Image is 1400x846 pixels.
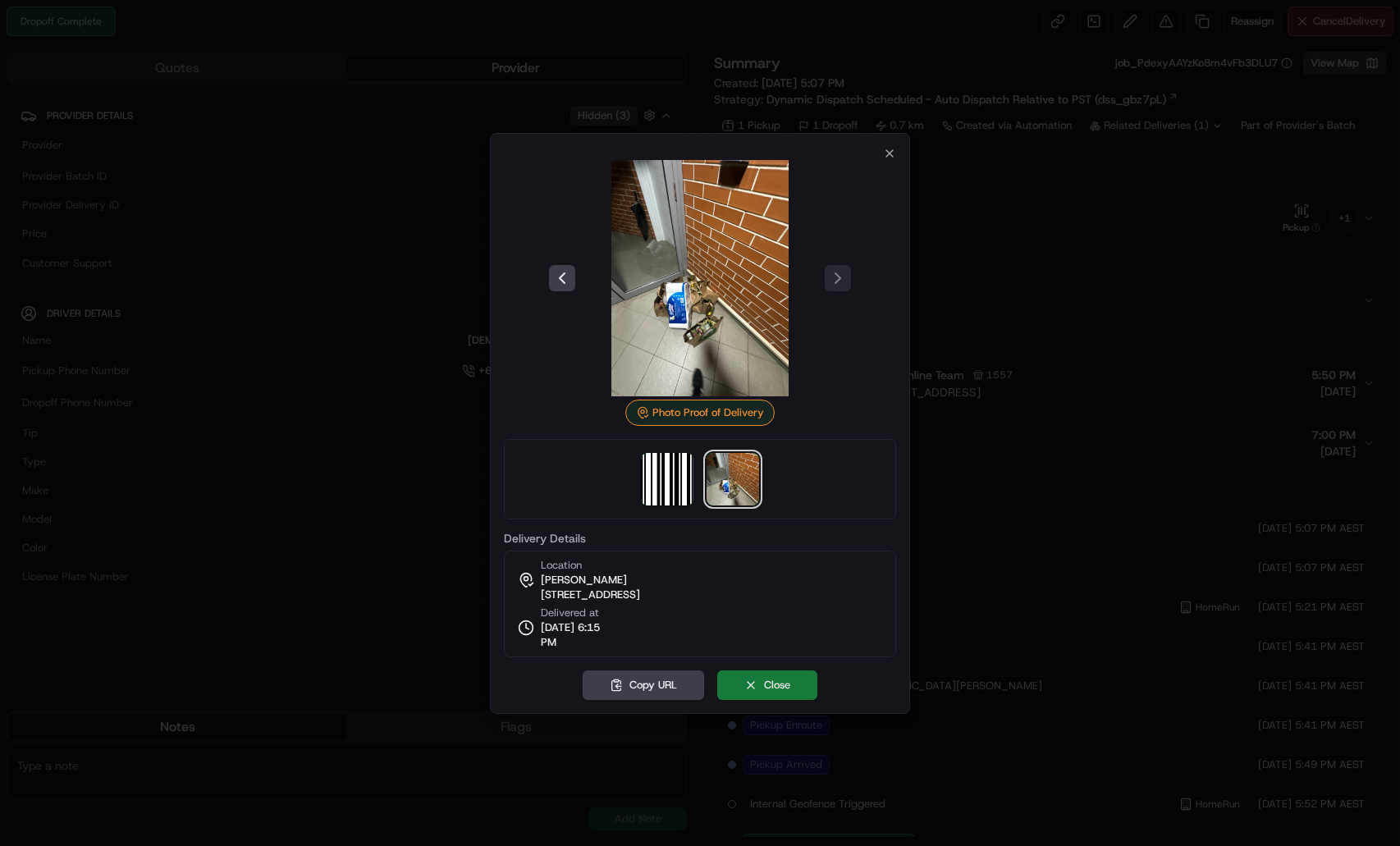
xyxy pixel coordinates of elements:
span: Location [541,558,582,573]
span: [PERSON_NAME] [541,573,627,588]
span: [DATE] 6:15 PM [541,620,616,650]
button: Copy URL [583,670,704,700]
img: photo_proof_of_delivery image [707,453,759,505]
span: [STREET_ADDRESS] [541,588,640,602]
img: photo_proof_of_delivery image [582,160,818,396]
button: Close [717,670,817,700]
div: Photo Proof of Delivery [625,400,775,426]
span: Delivered at [541,606,616,620]
label: Delivery Details [504,533,896,544]
img: barcode_scan_on_pickup image [641,453,693,505]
